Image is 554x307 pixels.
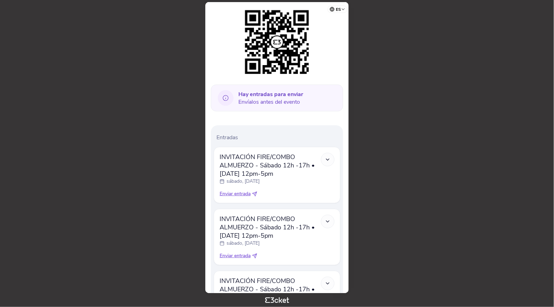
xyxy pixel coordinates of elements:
img: 95e6e4937b2343b892679238d2fee457.png [242,7,312,78]
span: INVITACIÓN FIRE/COMBO ALMUERZO - Sábado 12h -17h • [DATE] 12pm-5pm [220,215,321,240]
b: Hay entradas para enviar [238,90,303,98]
p: sábado, [DATE] [227,240,260,247]
span: INVITACIÓN FIRE/COMBO ALMUERZO - Sábado 12h -17h • [DATE] 12pm-5pm [220,277,321,302]
p: Entradas [216,134,340,141]
p: sábado, [DATE] [227,178,260,185]
span: Enviar entrada [220,190,251,197]
span: Enviar entrada [220,252,251,259]
span: INVITACIÓN FIRE/COMBO ALMUERZO - Sábado 12h -17h • [DATE] 12pm-5pm [220,153,321,178]
span: Envíalos antes del evento [238,90,303,106]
